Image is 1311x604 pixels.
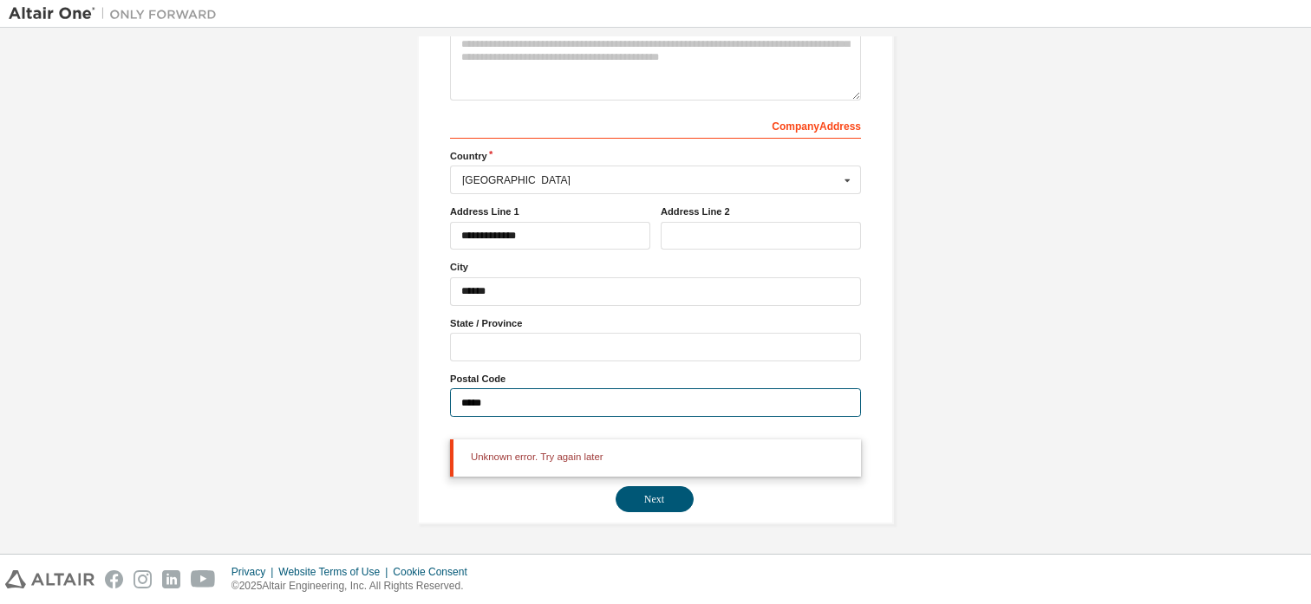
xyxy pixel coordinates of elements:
[661,205,861,218] label: Address Line 2
[134,570,152,588] img: instagram.svg
[105,570,123,588] img: facebook.svg
[278,565,393,579] div: Website Terms of Use
[450,205,650,218] label: Address Line 1
[232,579,478,594] p: © 2025 Altair Engineering, Inc. All Rights Reserved.
[232,565,278,579] div: Privacy
[462,175,839,185] div: [GEOGRAPHIC_DATA]
[616,486,694,512] button: Next
[191,570,216,588] img: youtube.svg
[450,260,861,274] label: City
[450,439,861,476] div: Unknown error. Try again later
[450,372,861,386] label: Postal Code
[393,565,477,579] div: Cookie Consent
[450,316,861,330] label: State / Province
[9,5,225,23] img: Altair One
[450,149,861,163] label: Country
[162,570,180,588] img: linkedin.svg
[5,570,95,588] img: altair_logo.svg
[450,111,861,139] div: Company Address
